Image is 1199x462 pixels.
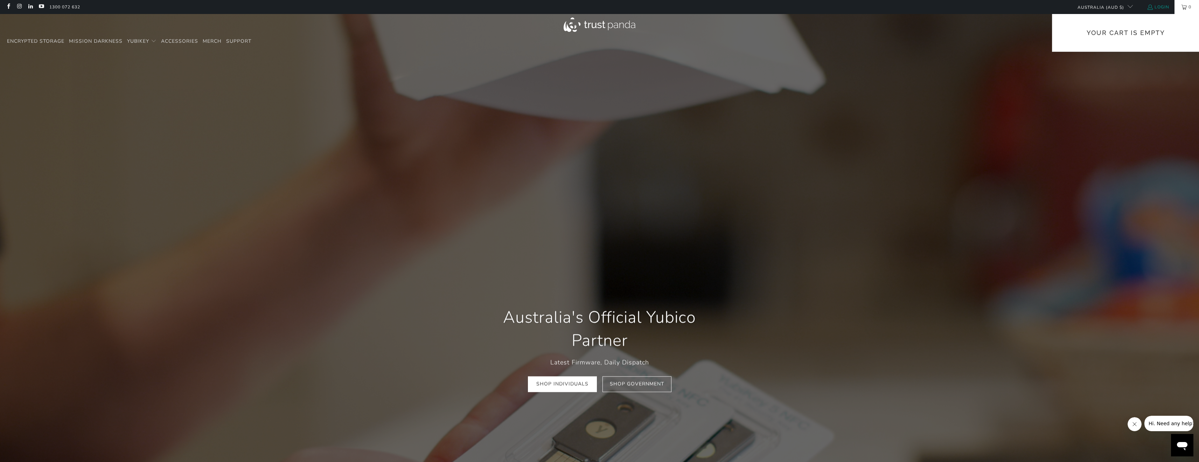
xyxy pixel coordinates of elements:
[7,33,64,50] a: Encrypted Storage
[7,38,64,44] span: Encrypted Storage
[1128,417,1142,431] iframe: Close message
[602,376,671,392] a: Shop Government
[484,357,715,367] p: Latest Firmware, Daily Dispatch
[127,38,149,44] span: YubiKey
[226,33,251,50] a: Support
[5,4,11,10] a: Trust Panda Australia on Facebook
[49,3,80,11] a: 1300 072 632
[16,4,22,10] a: Trust Panda Australia on Instagram
[203,38,222,44] span: Merch
[226,38,251,44] span: Support
[564,18,635,32] img: Trust Panda Australia
[69,38,123,44] span: Mission Darkness
[4,5,50,11] span: Hi. Need any help?
[528,376,597,392] a: Shop Individuals
[27,4,33,10] a: Trust Panda Australia on LinkedIn
[161,33,198,50] a: Accessories
[38,4,44,10] a: Trust Panda Australia on YouTube
[1147,3,1169,11] a: Login
[1144,416,1193,431] iframe: Message from company
[484,306,715,352] h1: Australia's Official Yubico Partner
[7,33,251,50] nav: Translation missing: en.navigation.header.main_nav
[203,33,222,50] a: Merch
[1171,434,1193,456] iframe: Button to launch messaging window
[1052,14,1199,46] p: Your Cart is Empty
[69,33,123,50] a: Mission Darkness
[161,38,198,44] span: Accessories
[127,33,156,50] summary: YubiKey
